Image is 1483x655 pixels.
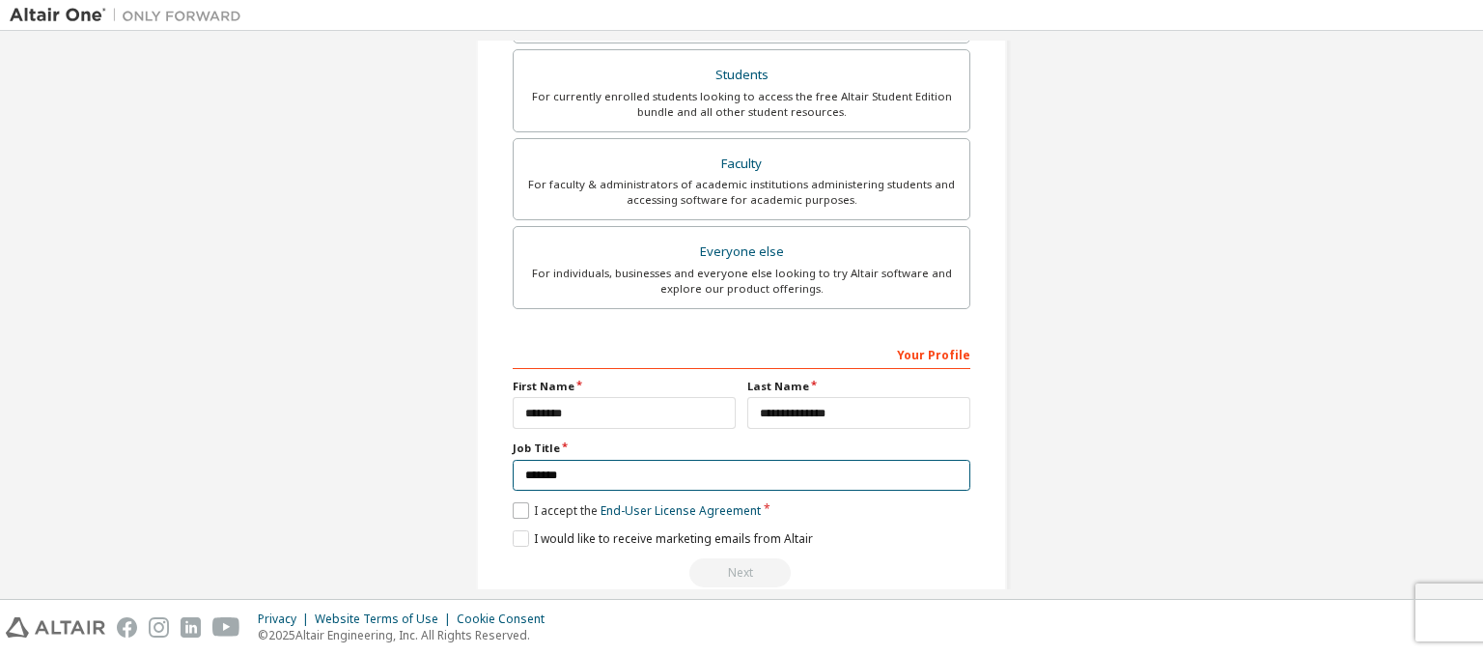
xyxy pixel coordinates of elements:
p: © 2025 Altair Engineering, Inc. All Rights Reserved. [258,627,556,643]
label: I would like to receive marketing emails from Altair [513,530,813,547]
label: I accept the [513,502,761,519]
img: instagram.svg [149,617,169,638]
div: Read and acccept EULA to continue [513,558,970,587]
div: Everyone else [525,239,958,266]
label: Job Title [513,441,970,456]
img: facebook.svg [117,617,137,638]
div: Privacy [258,612,315,627]
div: For individuals, businesses and everyone else looking to try Altair software and explore our prod... [525,266,958,297]
a: End-User License Agreement [601,502,761,519]
div: Faculty [525,151,958,178]
label: First Name [513,379,736,394]
div: For faculty & administrators of academic institutions administering students and accessing softwa... [525,177,958,208]
div: For currently enrolled students looking to access the free Altair Student Edition bundle and all ... [525,89,958,120]
div: Your Profile [513,338,970,369]
div: Cookie Consent [457,612,556,627]
img: linkedin.svg [181,617,201,638]
div: Students [525,62,958,89]
img: Altair One [10,6,251,25]
img: youtube.svg [212,617,240,638]
label: Last Name [747,379,970,394]
img: altair_logo.svg [6,617,105,638]
div: Website Terms of Use [315,612,457,627]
